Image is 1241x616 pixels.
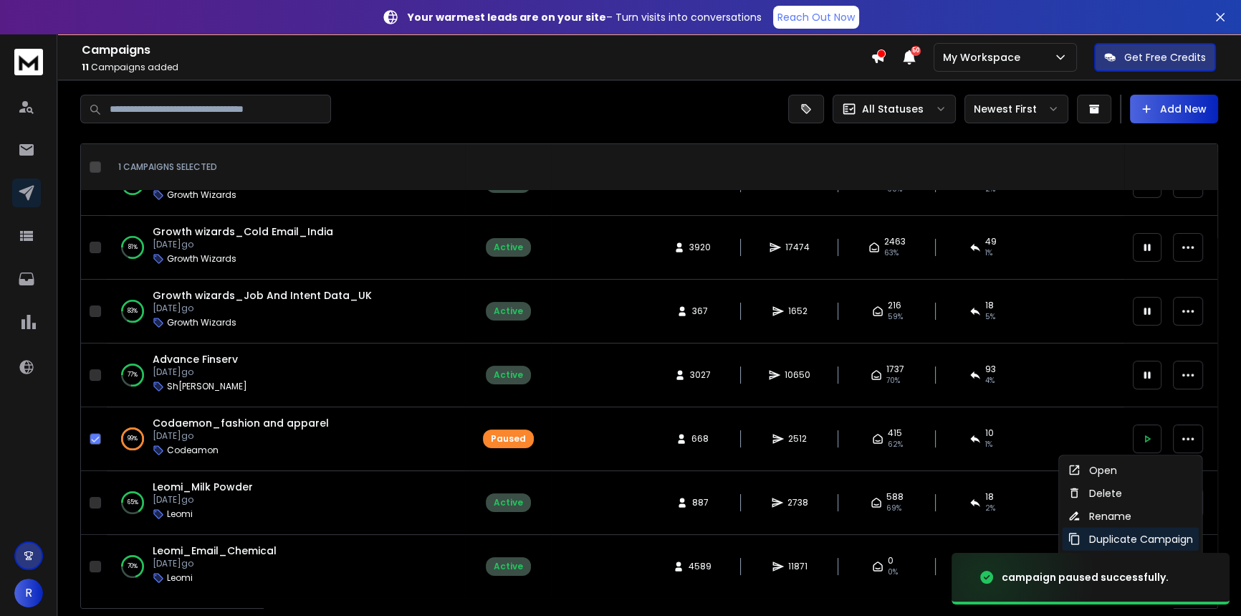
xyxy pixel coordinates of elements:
[153,224,333,239] a: Growth wizards_Cold Email_India
[167,189,236,201] p: Growth Wizards
[888,439,903,450] span: 62 %
[886,375,900,387] span: 70 %
[14,579,43,607] button: R
[494,369,523,381] div: Active
[153,480,253,494] a: Leomi_Milk Powder
[153,366,247,378] p: [DATE]go
[494,305,523,317] div: Active
[985,439,992,450] span: 1 %
[153,239,333,250] p: [DATE]go
[1002,570,1169,584] div: campaign paused successfully.
[1068,486,1122,501] div: Delete
[785,242,810,253] span: 17474
[408,10,606,24] strong: Your warmest leads are on your site
[985,375,995,387] span: 4 %
[494,242,523,253] div: Active
[788,561,808,572] span: 11871
[107,280,465,343] td: 83%Growth wizards_Job And Intent Data_UK[DATE]goGrowth Wizards
[167,253,236,265] p: Growth Wizards
[491,433,526,445] div: Paused
[408,10,762,24] p: – Turn visits into conversations
[692,305,708,317] span: 367
[82,42,871,59] h1: Campaigns
[167,381,247,392] p: Sh[PERSON_NAME]
[985,236,997,247] span: 49
[128,496,138,510] p: 65 %
[689,242,711,253] span: 3920
[128,432,138,446] p: 99 %
[153,416,329,430] a: Codaemon_fashion and apparel
[128,304,138,318] p: 83 %
[153,352,238,366] span: Advance Finserv
[128,240,138,255] p: 81 %
[785,369,810,381] span: 10650
[1124,50,1206,65] p: Get Free Credits
[985,503,995,514] span: 2 %
[494,497,523,508] div: Active
[1068,532,1193,546] div: Duplicate Campaign
[862,102,924,116] p: All Statuses
[888,567,898,578] span: 0%
[943,50,1026,65] p: My Workspace
[911,46,921,56] span: 50
[107,343,465,407] td: 77%Advance Finserv[DATE]goSh[PERSON_NAME]
[888,555,893,567] span: 0
[82,61,89,73] span: 11
[884,247,899,259] span: 63 %
[788,433,807,445] span: 2512
[985,311,995,323] span: 5 %
[884,236,906,247] span: 2463
[1068,509,1131,523] div: Rename
[888,300,901,311] span: 216
[1094,43,1216,72] button: Get Free Credits
[494,561,523,572] div: Active
[888,427,902,439] span: 415
[82,62,871,73] p: Campaigns added
[167,508,193,520] p: Leomi
[153,303,372,314] p: [DATE]go
[107,216,465,280] td: 81%Growth wizards_Cold Email_India[DATE]goGrowth Wizards
[128,368,138,382] p: 77 %
[788,305,808,317] span: 1652
[773,6,859,29] a: Reach Out Now
[777,10,855,24] p: Reach Out Now
[153,288,372,303] a: Growth wizards_Job And Intent Data_UK
[692,497,709,508] span: 887
[886,364,904,375] span: 1737
[107,144,465,191] th: 1 campaigns selected
[153,544,277,558] a: Leomi_Email_Chemical
[985,427,994,439] span: 10
[128,559,138,574] p: 70 %
[690,369,711,381] span: 3027
[691,433,709,445] span: 668
[1130,95,1218,123] button: Add New
[985,300,994,311] span: 18
[107,407,465,471] td: 99%Codaemon_fashion and apparel[DATE]goCodeamon
[886,491,904,503] span: 588
[153,430,329,442] p: [DATE]go
[985,364,996,375] span: 93
[985,491,994,503] span: 18
[985,247,992,259] span: 1 %
[1068,463,1117,478] div: Open
[107,471,465,535] td: 65%Leomi_Milk Powder[DATE]goLeomi
[167,445,219,456] p: Codeamon
[153,558,277,569] p: [DATE]go
[787,497,808,508] span: 2738
[14,49,43,75] img: logo
[964,95,1068,123] button: Newest First
[689,561,711,572] span: 4589
[153,494,253,506] p: [DATE]go
[107,535,465,599] td: 70%Leomi_Email_Chemical[DATE]goLeomi
[888,311,903,323] span: 59 %
[167,317,236,328] p: Growth Wizards
[167,572,193,584] p: Leomi
[886,503,901,514] span: 69 %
